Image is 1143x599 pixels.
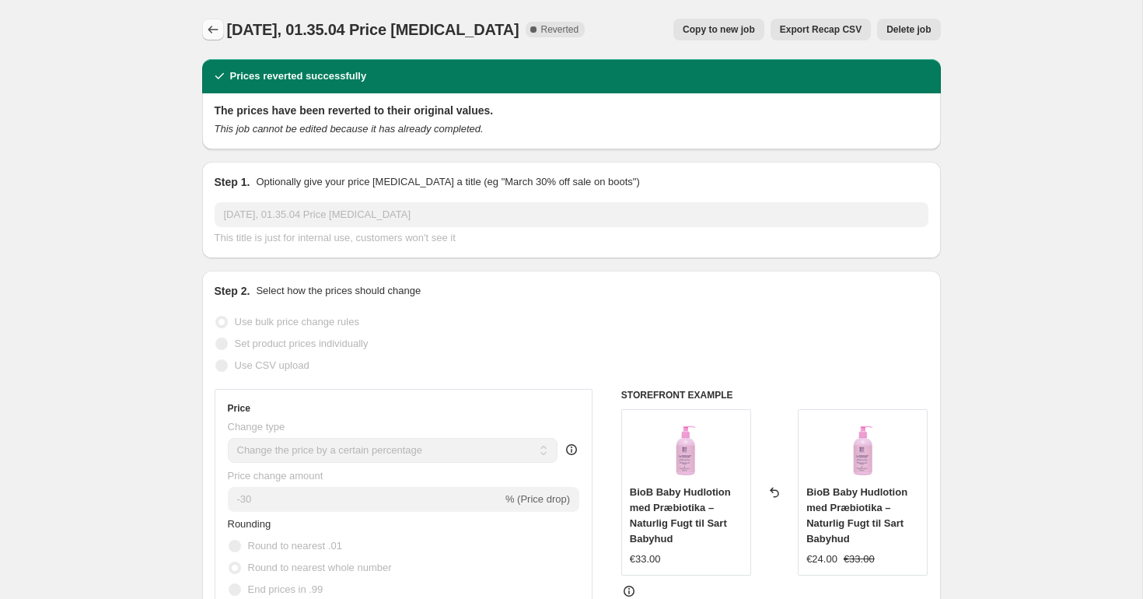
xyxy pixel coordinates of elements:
[230,68,367,84] h2: Prices reverted successfully
[683,23,755,36] span: Copy to new job
[228,402,250,415] h3: Price
[630,486,731,545] span: BioB Baby Hudlotion med Præbiotika – Naturlig Fugt til Sart Babyhud
[877,19,940,40] button: Delete job
[215,283,250,299] h2: Step 2.
[832,418,894,480] img: 35_VISIEMS_BIOB_PRODUKTAMS_-17_80x.png
[215,123,484,135] i: This job cannot be edited because it has already completed.
[256,283,421,299] p: Select how the prices should change
[564,442,579,457] div: help
[505,493,570,505] span: % (Price drop)
[248,562,392,573] span: Round to nearest whole number
[215,232,456,243] span: This title is just for internal use, customers won't see it
[780,23,862,36] span: Export Recap CSV
[215,202,928,227] input: 30% off holiday sale
[235,316,359,328] span: Use bulk price change rules
[673,19,764,40] button: Copy to new job
[806,486,907,545] span: BioB Baby Hudlotion med Præbiotika – Naturlig Fugt til Sart Babyhud
[235,338,369,349] span: Set product prices individually
[655,418,717,480] img: 35_VISIEMS_BIOB_PRODUKTAMS_-17_80x.png
[235,359,309,371] span: Use CSV upload
[228,487,502,512] input: -15
[202,19,224,40] button: Price change jobs
[228,518,271,530] span: Rounding
[771,19,871,40] button: Export Recap CSV
[256,174,639,190] p: Optionally give your price [MEDICAL_DATA] a title (eg "March 30% off sale on boots")
[621,389,928,401] h6: STOREFRONT EXAMPLE
[886,23,931,36] span: Delete job
[248,540,342,552] span: Round to nearest .01
[227,21,519,38] span: [DATE], 01.35.04 Price [MEDICAL_DATA]
[228,470,323,482] span: Price change amount
[228,421,285,433] span: Change type
[541,23,579,36] span: Reverted
[215,174,250,190] h2: Step 1.
[630,552,661,567] div: €33.00
[248,583,323,595] span: End prices in .99
[806,552,837,567] div: €24.00
[215,103,928,118] h2: The prices have been reverted to their original values.
[844,552,875,567] strike: €33.00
